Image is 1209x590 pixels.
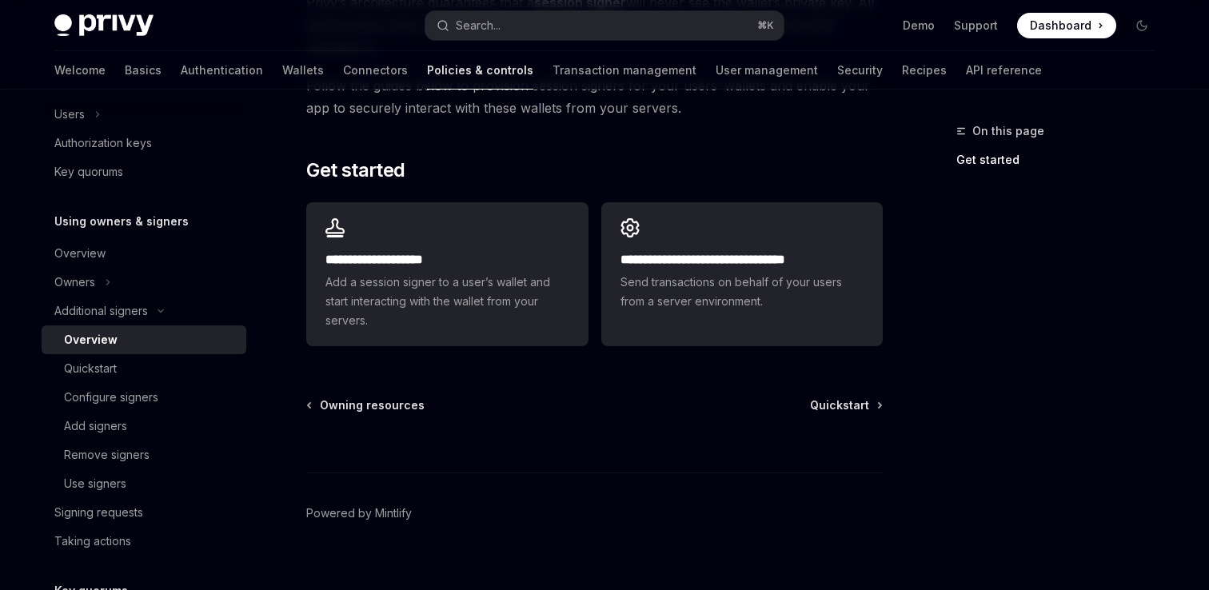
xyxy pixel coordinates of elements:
a: Use signers [42,469,246,498]
a: Transaction management [553,51,696,90]
a: Taking actions [42,527,246,556]
a: Authentication [181,51,263,90]
a: Overview [42,325,246,354]
a: Get started [956,147,1167,173]
a: Powered by Mintlify [306,505,412,521]
div: Configure signers [64,388,158,407]
a: Configure signers [42,383,246,412]
span: Add a session signer to a user’s wallet and start interacting with the wallet from your servers. [325,273,569,330]
div: Authorization keys [54,134,152,153]
div: Remove signers [64,445,150,464]
a: Connectors [343,51,408,90]
button: Toggle dark mode [1129,13,1155,38]
a: Signing requests [42,498,246,527]
a: Demo [903,18,935,34]
a: Policies & controls [427,51,533,90]
a: Recipes [902,51,947,90]
div: Use signers [64,474,126,493]
div: Signing requests [54,503,143,522]
img: dark logo [54,14,154,37]
div: Overview [54,244,106,263]
a: API reference [966,51,1042,90]
a: User management [716,51,818,90]
span: ⌘ K [757,19,774,32]
a: Quickstart [810,397,881,413]
div: Overview [64,330,118,349]
span: On this page [972,122,1044,141]
span: Quickstart [810,397,869,413]
a: Security [837,51,883,90]
span: Owning resources [320,397,425,413]
div: Owners [54,273,95,292]
span: Get started [306,157,405,183]
a: **** **** **** *****Add a session signer to a user’s wallet and start interacting with the wallet... [306,202,588,346]
span: Follow the guides below to provision session signers for your users’ wallets and enable your app ... [306,74,883,119]
span: Send transactions on behalf of your users from a server environment. [620,273,864,311]
a: Remove signers [42,441,246,469]
span: Dashboard [1030,18,1091,34]
a: Dashboard [1017,13,1116,38]
a: Overview [42,239,246,268]
a: Support [954,18,998,34]
a: Wallets [282,51,324,90]
a: Key quorums [42,157,246,186]
a: Basics [125,51,162,90]
div: Search... [456,16,501,35]
div: Add signers [64,417,127,436]
a: Welcome [54,51,106,90]
div: Taking actions [54,532,131,551]
div: Quickstart [64,359,117,378]
a: Add signers [42,412,246,441]
button: Search...⌘K [425,11,784,40]
a: Authorization keys [42,129,246,157]
div: Additional signers [54,301,148,321]
a: Quickstart [42,354,246,383]
h5: Using owners & signers [54,212,189,231]
a: Owning resources [308,397,425,413]
div: Key quorums [54,162,123,181]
